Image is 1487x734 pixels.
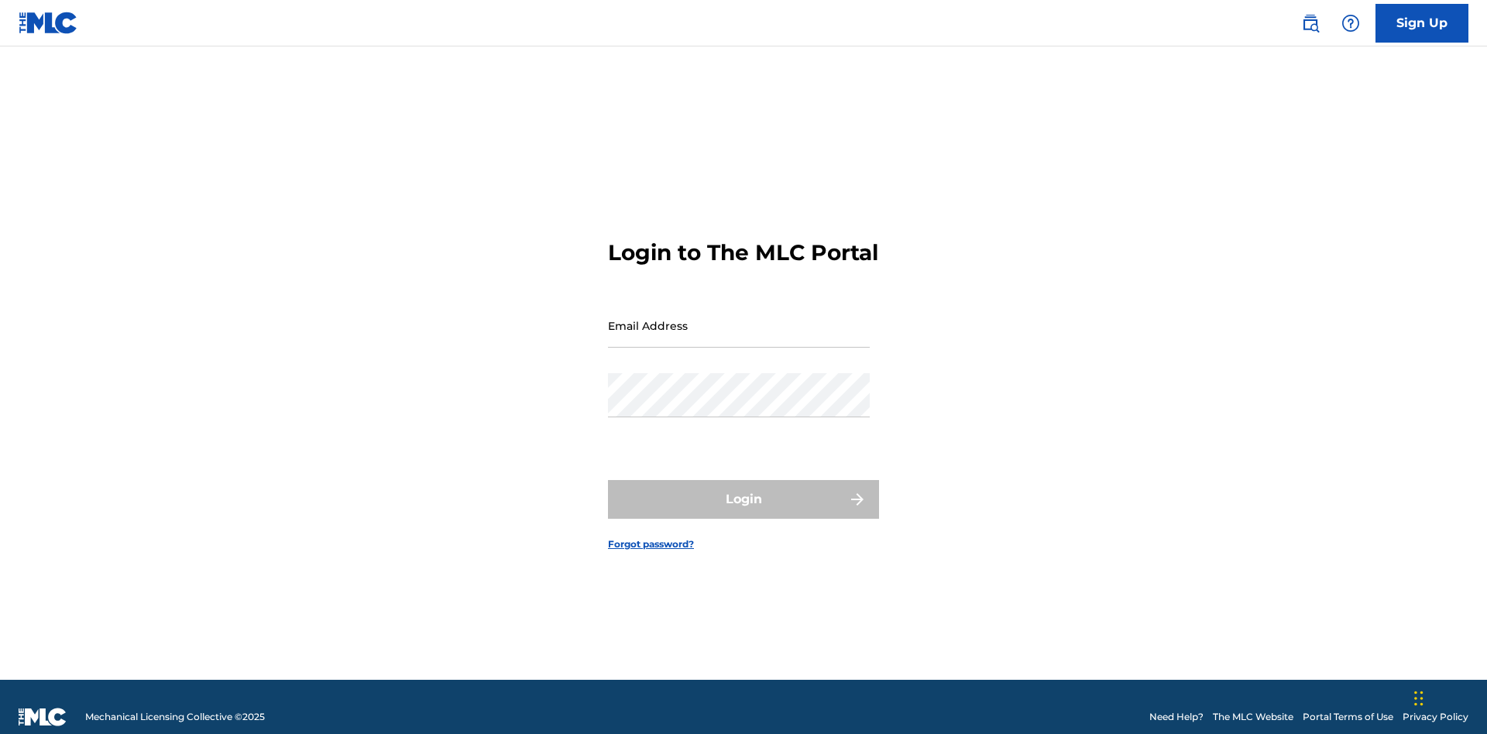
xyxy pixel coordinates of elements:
img: MLC Logo [19,12,78,34]
img: logo [19,708,67,726]
a: Need Help? [1149,710,1204,724]
a: Portal Terms of Use [1303,710,1393,724]
img: search [1301,14,1320,33]
img: help [1341,14,1360,33]
h3: Login to The MLC Portal [608,239,878,266]
a: Sign Up [1375,4,1468,43]
a: Privacy Policy [1403,710,1468,724]
span: Mechanical Licensing Collective © 2025 [85,710,265,724]
a: Forgot password? [608,537,694,551]
iframe: Chat Widget [1410,660,1487,734]
div: Drag [1414,675,1423,722]
a: The MLC Website [1213,710,1293,724]
div: Help [1335,8,1366,39]
a: Public Search [1295,8,1326,39]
